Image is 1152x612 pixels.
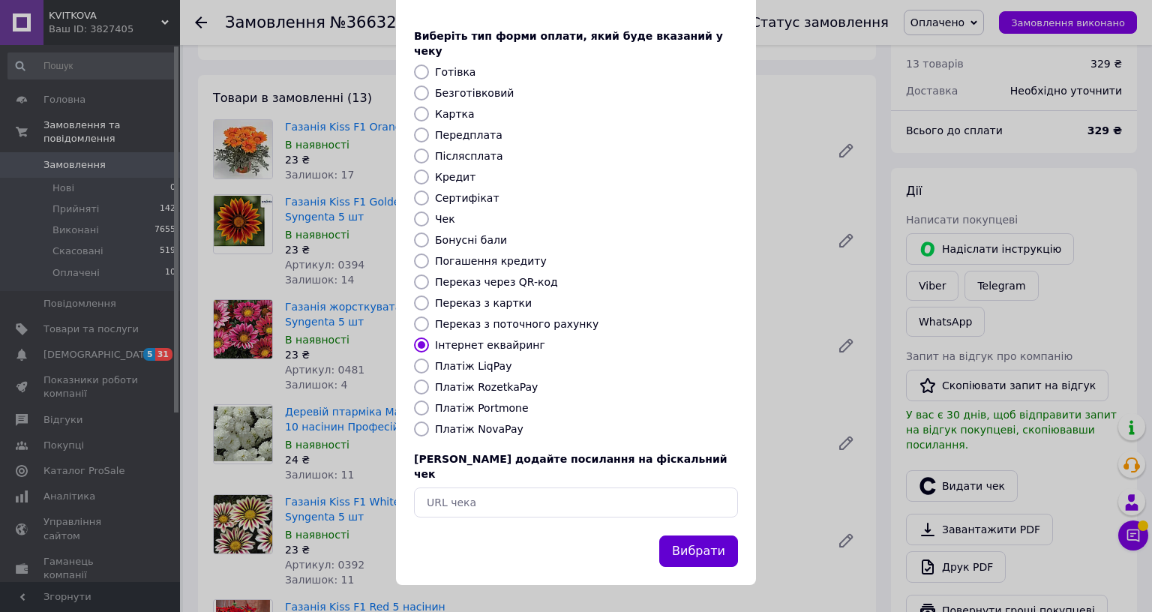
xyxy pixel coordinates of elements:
label: Чек [435,213,455,225]
label: Післясплата [435,150,503,162]
span: Виберіть тип форми оплати, який буде вказаний у чеку [414,30,723,57]
label: Переказ з картки [435,297,532,309]
label: Інтернет еквайринг [435,339,545,351]
label: Платіж LiqPay [435,360,511,372]
label: Кредит [435,171,475,183]
label: Платіж NovaPay [435,423,523,435]
label: Безготівковий [435,87,514,99]
label: Погашення кредиту [435,255,547,267]
label: Бонусні бали [435,234,507,246]
label: Платіж Portmone [435,402,529,414]
label: Картка [435,108,475,120]
input: URL чека [414,487,738,517]
label: Платіж RozetkaPay [435,381,538,393]
span: [PERSON_NAME] додайте посилання на фіскальний чек [414,453,727,480]
label: Передплата [435,129,502,141]
label: Готівка [435,66,475,78]
label: Сертифікат [435,192,499,204]
button: Вибрати [659,535,738,568]
label: Переказ з поточного рахунку [435,318,598,330]
label: Переказ через QR-код [435,276,558,288]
